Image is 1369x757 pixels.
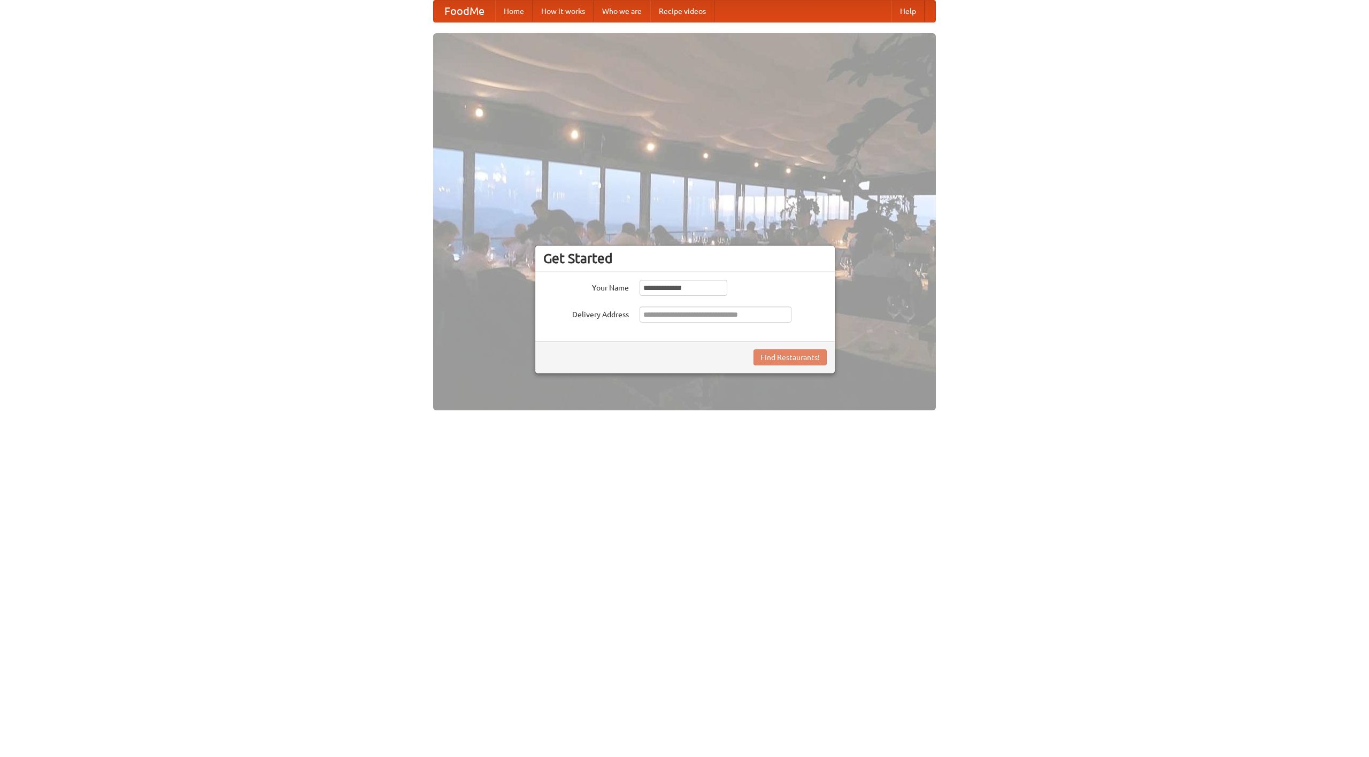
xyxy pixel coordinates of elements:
label: Delivery Address [543,307,629,320]
a: Help [891,1,925,22]
a: Who we are [594,1,650,22]
a: How it works [533,1,594,22]
h3: Get Started [543,250,827,266]
label: Your Name [543,280,629,293]
button: Find Restaurants! [753,349,827,365]
a: Home [495,1,533,22]
a: FoodMe [434,1,495,22]
a: Recipe videos [650,1,714,22]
